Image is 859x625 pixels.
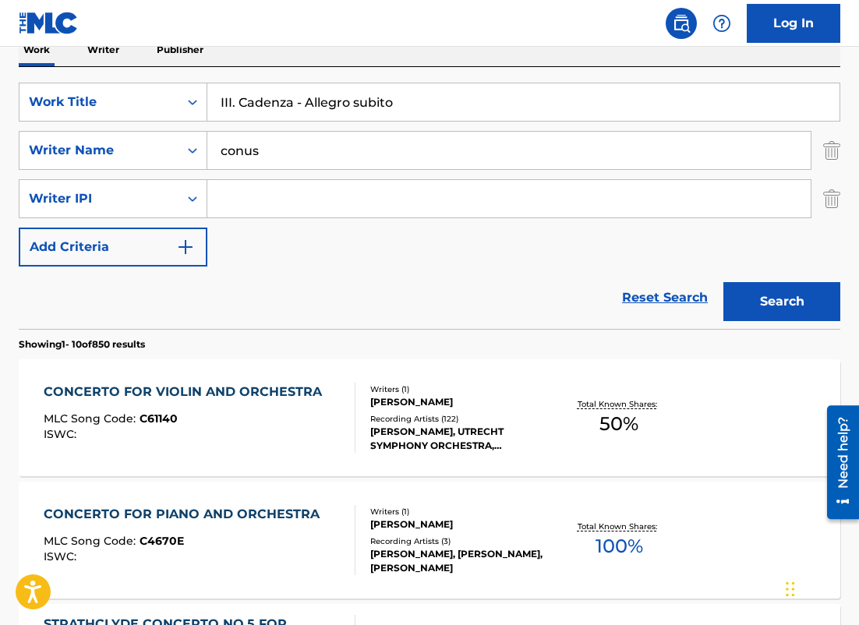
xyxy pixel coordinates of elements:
span: C61140 [140,411,178,425]
p: Total Known Shares: [578,521,661,532]
div: Recording Artists ( 122 ) [370,413,550,425]
div: [PERSON_NAME], UTRECHT SYMPHONY ORCHESTRA, [PERSON_NAME], [PERSON_NAME], [PERSON_NAME], DANISH NA... [370,425,550,453]
img: Delete Criterion [823,131,840,170]
div: CONCERTO FOR VIOLIN AND ORCHESTRA [44,383,330,401]
iframe: Resource Center [815,399,859,524]
span: 50 % [599,410,638,438]
span: ISWC : [44,427,80,441]
button: Search [723,282,840,321]
span: ISWC : [44,549,80,563]
p: Work [19,34,55,66]
button: Add Criteria [19,228,207,267]
img: MLC Logo [19,12,79,34]
div: Recording Artists ( 3 ) [370,535,550,547]
a: Log In [747,4,840,43]
div: [PERSON_NAME], [PERSON_NAME], [PERSON_NAME] [370,547,550,575]
span: 100 % [596,532,643,560]
p: Writer [83,34,124,66]
div: Help [706,8,737,39]
div: CONCERTO FOR PIANO AND ORCHESTRA [44,505,327,524]
a: CONCERTO FOR VIOLIN AND ORCHESTRAMLC Song Code:C61140ISWC:Writers (1)[PERSON_NAME]Recording Artis... [19,359,840,476]
div: Writers ( 1 ) [370,506,550,517]
span: C4670E [140,534,184,548]
p: Showing 1 - 10 of 850 results [19,337,145,351]
span: MLC Song Code : [44,534,140,548]
iframe: Chat Widget [781,550,859,625]
p: Total Known Shares: [578,398,661,410]
div: Drag [786,566,795,613]
div: Writers ( 1 ) [370,383,550,395]
form: Search Form [19,83,840,329]
img: search [672,14,691,33]
div: Work Title [29,93,169,111]
div: [PERSON_NAME] [370,517,550,531]
img: 9d2ae6d4665cec9f34b9.svg [176,238,195,256]
div: [PERSON_NAME] [370,395,550,409]
a: Public Search [666,8,697,39]
div: Writer IPI [29,189,169,208]
p: Publisher [152,34,208,66]
span: MLC Song Code : [44,411,140,425]
a: Reset Search [614,281,716,315]
a: CONCERTO FOR PIANO AND ORCHESTRAMLC Song Code:C4670EISWC:Writers (1)[PERSON_NAME]Recording Artist... [19,482,840,599]
img: help [712,14,731,33]
div: Writer Name [29,141,169,160]
img: Delete Criterion [823,179,840,218]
